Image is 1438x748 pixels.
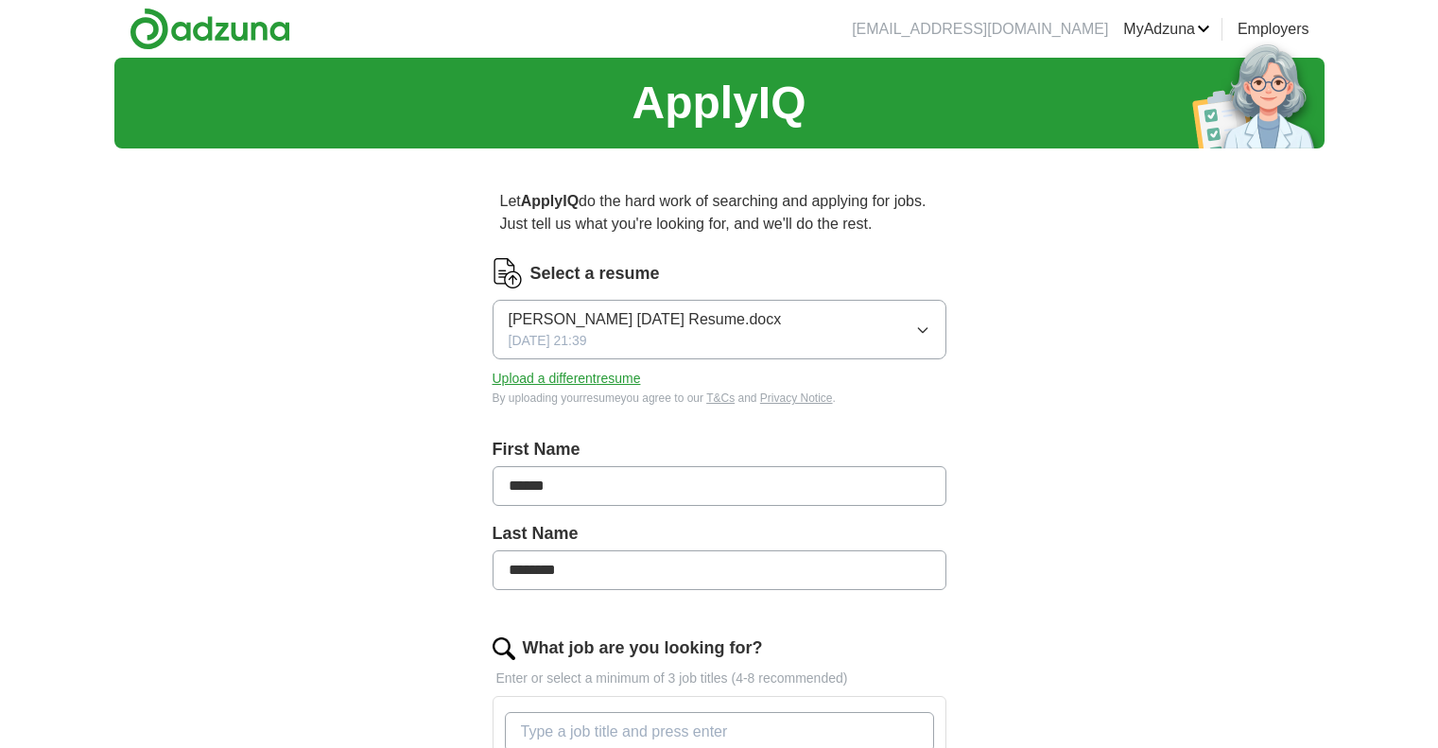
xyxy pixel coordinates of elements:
[493,258,523,288] img: CV Icon
[493,183,946,243] p: Let do the hard work of searching and applying for jobs. Just tell us what you're looking for, an...
[521,193,579,209] strong: ApplyIQ
[706,391,735,405] a: T&Cs
[509,308,782,331] span: [PERSON_NAME] [DATE] Resume.docx
[1238,18,1309,41] a: Employers
[509,331,587,351] span: [DATE] 21:39
[1123,18,1210,41] a: MyAdzuna
[493,521,946,547] label: Last Name
[130,8,290,50] img: Adzuna logo
[493,669,946,688] p: Enter or select a minimum of 3 job titles (4-8 recommended)
[530,261,660,287] label: Select a resume
[852,18,1108,41] li: [EMAIL_ADDRESS][DOMAIN_NAME]
[493,300,946,359] button: [PERSON_NAME] [DATE] Resume.docx[DATE] 21:39
[760,391,833,405] a: Privacy Notice
[493,437,946,462] label: First Name
[493,369,641,389] button: Upload a differentresume
[493,637,515,660] img: search.png
[632,69,806,137] h1: ApplyIQ
[493,390,946,407] div: By uploading your resume you agree to our and .
[523,635,763,661] label: What job are you looking for?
